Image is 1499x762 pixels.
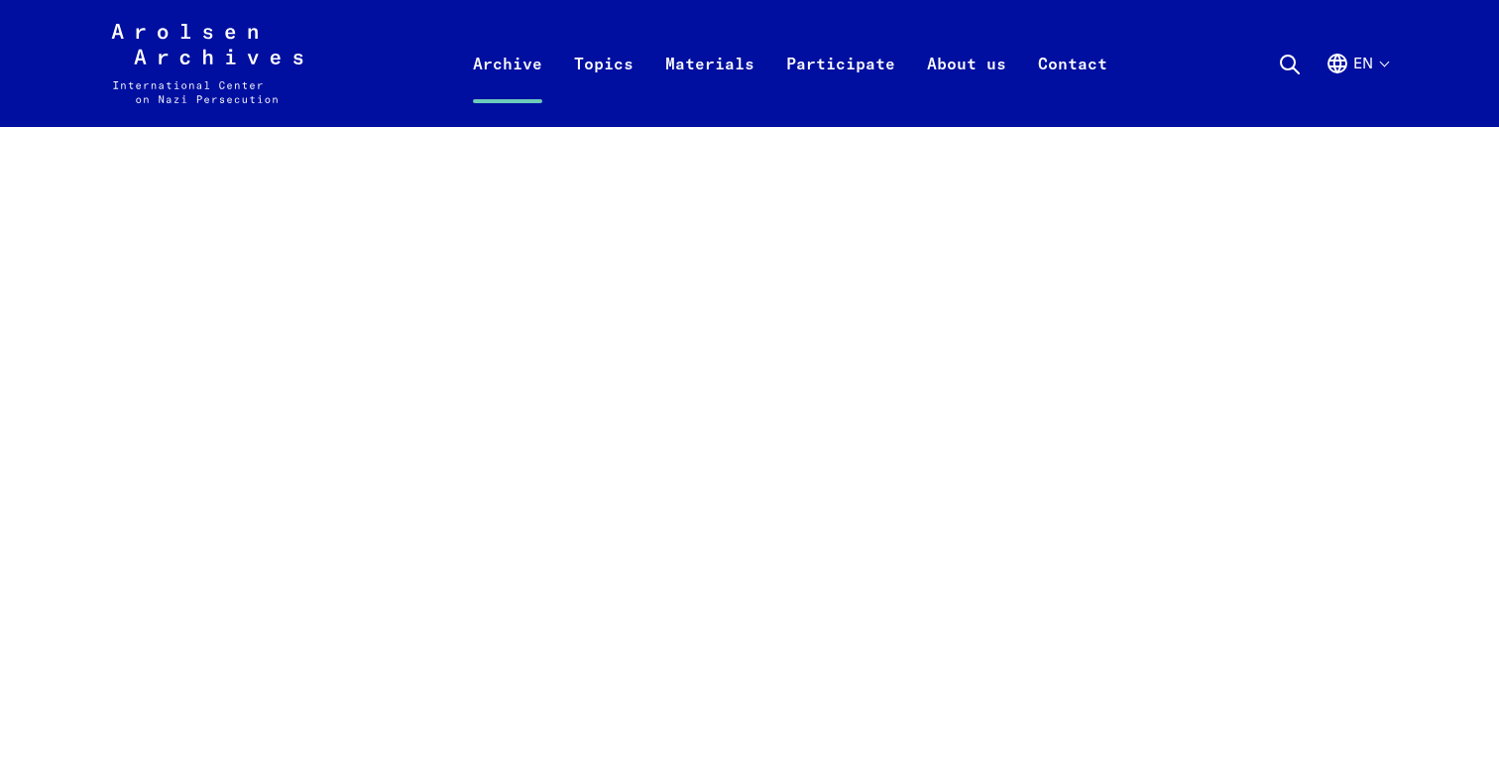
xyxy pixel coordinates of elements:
[1326,52,1388,123] button: English, language selection
[1022,48,1123,127] a: Contact
[770,48,911,127] a: Participate
[558,48,649,127] a: Topics
[457,24,1123,103] nav: Primary
[649,48,770,127] a: Materials
[457,48,558,127] a: Archive
[911,48,1022,127] a: About us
